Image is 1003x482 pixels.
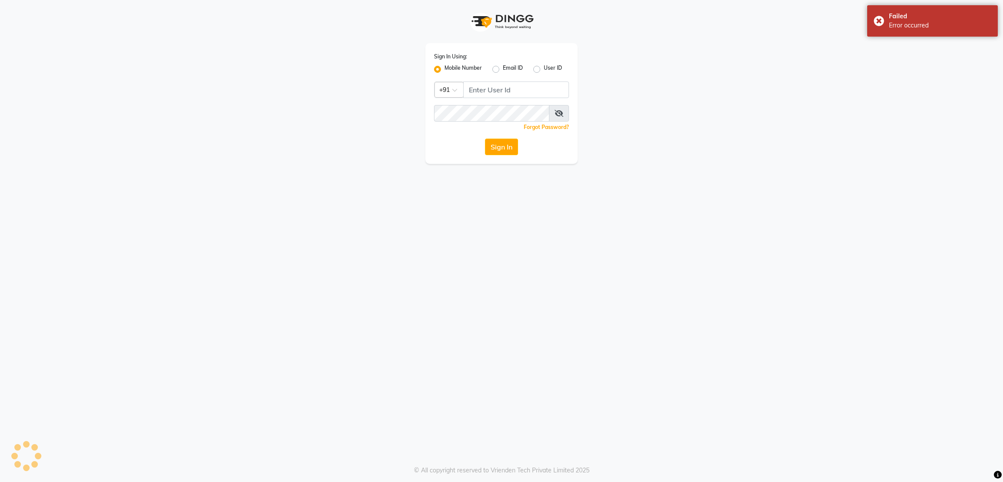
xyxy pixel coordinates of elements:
label: User ID [544,64,562,75]
div: Error occurred [889,21,991,30]
a: Forgot Password? [524,124,569,130]
input: Username [434,105,549,122]
div: Failed [889,12,991,21]
label: Mobile Number [444,64,482,75]
img: logo1.svg [467,9,536,34]
button: Sign In [485,139,518,155]
label: Email ID [503,64,523,75]
input: Username [463,81,569,98]
label: Sign In Using: [434,53,467,61]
